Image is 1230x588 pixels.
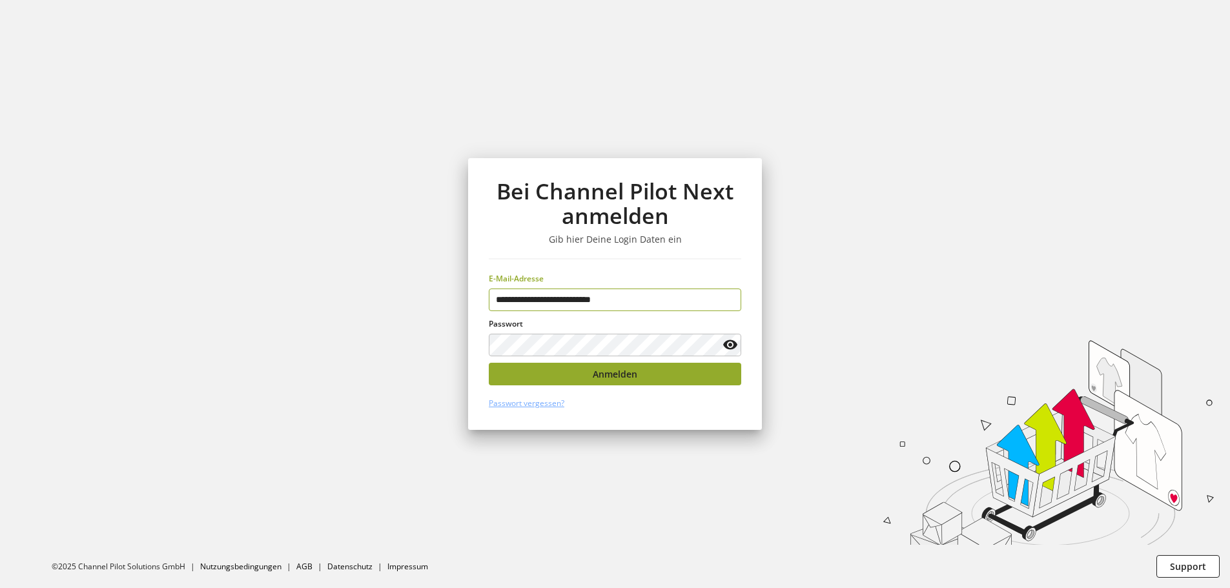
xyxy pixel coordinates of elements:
[489,398,564,409] a: Passwort vergessen?
[1170,560,1206,573] span: Support
[489,273,544,284] span: E-Mail-Adresse
[489,179,741,228] h1: Bei Channel Pilot Next anmelden
[489,363,741,385] button: Anmelden
[387,561,428,572] a: Impressum
[1156,555,1220,578] button: Support
[200,561,282,572] a: Nutzungsbedingungen
[52,561,200,573] li: ©2025 Channel Pilot Solutions GmbH
[593,367,637,381] span: Anmelden
[489,234,741,245] h3: Gib hier Deine Login Daten ein
[296,561,313,572] a: AGB
[489,318,523,329] span: Passwort
[327,561,373,572] a: Datenschutz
